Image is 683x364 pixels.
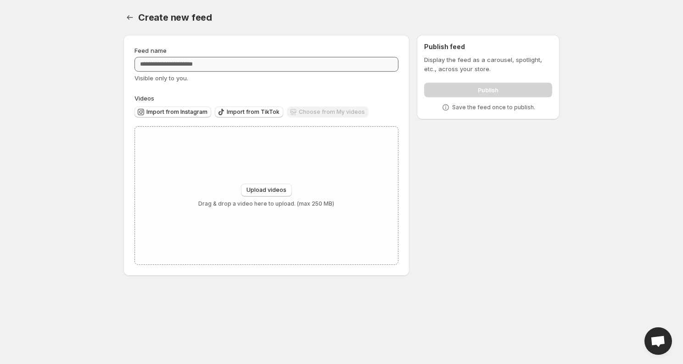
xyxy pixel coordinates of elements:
span: Import from TikTok [227,108,280,116]
span: Import from Instagram [146,108,207,116]
span: Visible only to you. [134,74,188,82]
span: Upload videos [246,186,286,194]
p: Save the feed once to publish. [452,104,535,111]
span: Create new feed [138,12,212,23]
span: Feed name [134,47,167,54]
button: Import from Instagram [134,106,211,118]
span: Videos [134,95,154,102]
button: Upload videos [241,184,292,196]
button: Import from TikTok [215,106,283,118]
button: Settings [123,11,136,24]
h2: Publish feed [424,42,552,51]
p: Display the feed as a carousel, spotlight, etc., across your store. [424,55,552,73]
p: Drag & drop a video here to upload. (max 250 MB) [198,200,334,207]
a: Open chat [644,327,672,355]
